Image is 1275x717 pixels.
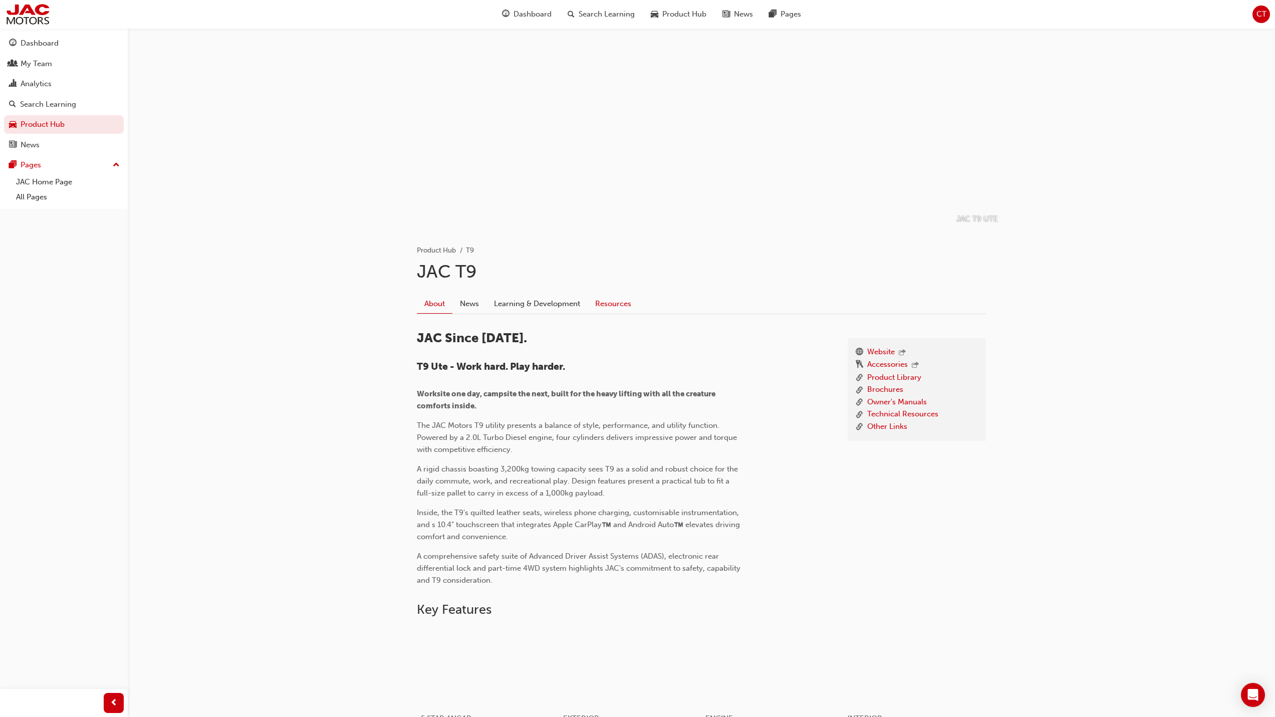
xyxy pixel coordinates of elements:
p: JAC T9 UTE [956,213,998,225]
span: A rigid chassis boasting 3,200kg towing capacity sees T9 as a solid and robust choice for the dai... [417,464,740,498]
span: JAC Since [DATE]. [417,330,527,346]
a: guage-iconDashboard [494,4,560,25]
span: link-icon [856,396,863,409]
span: chart-icon [9,80,17,89]
span: outbound-icon [912,361,919,370]
a: Analytics [4,75,124,93]
button: Pages [4,156,124,174]
span: guage-icon [9,39,17,48]
span: pages-icon [9,161,17,170]
span: Worksite one day, campsite the next, built for the heavy lifting with all the creature comforts i... [417,389,717,410]
a: news-iconNews [714,4,761,25]
h2: Key Features [417,602,986,618]
a: Owner's Manuals [867,396,927,409]
button: DashboardMy TeamAnalyticsSearch LearningProduct HubNews [4,32,124,156]
span: keys-icon [856,359,863,372]
a: Other Links [867,421,907,433]
a: Search Learning [4,95,124,114]
a: Product Hub [4,115,124,134]
a: Technical Resources [867,408,938,421]
a: News [452,294,486,313]
span: link-icon [856,384,863,396]
span: pages-icon [769,8,777,21]
span: news-icon [9,141,17,150]
span: link-icon [856,408,863,421]
span: Dashboard [514,9,552,20]
span: Inside, the T9's quilted leather seats, wireless phone charging, customisable instrumentation, an... [417,508,742,541]
li: T9 [466,245,474,257]
a: About [417,294,452,314]
a: News [4,136,124,154]
span: news-icon [722,8,730,21]
span: people-icon [9,60,17,69]
span: search-icon [568,8,575,21]
img: jac-portal [5,3,51,26]
a: Accessories [867,359,908,372]
a: search-iconSearch Learning [560,4,643,25]
span: guage-icon [502,8,509,21]
span: car-icon [651,8,658,21]
div: News [21,139,40,151]
span: Pages [781,9,801,20]
div: Dashboard [21,38,59,49]
div: Pages [21,159,41,171]
h1: JAC T9 [417,261,986,283]
div: Search Learning [20,99,76,110]
a: Product Library [867,372,921,384]
span: Search Learning [579,9,635,20]
span: car-icon [9,120,17,129]
span: News [734,9,753,20]
span: CT [1256,9,1266,20]
span: Product Hub [662,9,706,20]
span: outbound-icon [899,349,906,357]
div: Analytics [21,78,52,90]
a: Website [867,346,895,359]
span: link-icon [856,421,863,433]
span: www-icon [856,346,863,359]
span: prev-icon [110,697,118,709]
span: The JAC Motors T9 utility presents a balance of style, performance, and utility function. Powered... [417,421,739,454]
span: link-icon [856,372,863,384]
span: T9 Ute - Work hard. Play harder. [417,361,565,372]
a: Dashboard [4,34,124,53]
a: Resources [588,294,639,313]
span: up-icon [113,159,120,172]
button: CT [1252,6,1270,23]
a: My Team [4,55,124,73]
a: Product Hub [417,246,456,255]
span: A comprehensive safety suite of Advanced Driver Assist Systems (ADAS), electronic rear differenti... [417,552,742,585]
div: Open Intercom Messenger [1241,683,1265,707]
a: car-iconProduct Hub [643,4,714,25]
a: Brochures [867,384,903,396]
a: Learning & Development [486,294,588,313]
div: My Team [21,58,52,70]
a: All Pages [12,189,124,205]
a: JAC Home Page [12,174,124,190]
a: pages-iconPages [761,4,809,25]
span: search-icon [9,100,16,109]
